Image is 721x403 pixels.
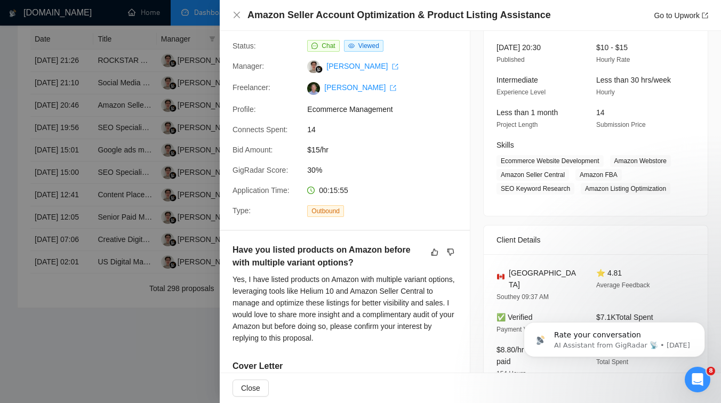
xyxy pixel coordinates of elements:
span: Experience Level [496,88,546,96]
span: Hourly Rate [596,56,630,63]
img: c14TmU57zyDH6TkW9TRJ35VrM4ehjV6iI_67cVwUV1fhOyjTsfHlN8SejiYQKqJa_Q [307,82,320,95]
button: dislike [444,246,457,259]
span: Submission Price [596,121,646,128]
span: $15/hr [307,144,467,156]
img: gigradar-bm.png [315,66,323,73]
span: SEO Keyword Research [496,183,574,195]
span: Close [241,382,260,394]
button: Close [233,380,269,397]
span: ⭐ 4.81 [596,269,622,277]
span: Amazon Seller Central [496,169,569,181]
span: message [311,43,318,49]
button: like [428,246,441,259]
span: Profile: [233,105,256,114]
iframe: Intercom live chat [685,367,710,392]
span: Published [496,56,525,63]
h4: Amazon Seller Account Optimization & Product Listing Assistance [247,9,551,22]
span: Amazon FBA [575,169,622,181]
div: Yes, I have listed products on Amazon with multiple variant options, leveraging tools like Helium... [233,273,457,344]
span: Type: [233,206,251,215]
span: 8 [707,367,715,375]
span: Connects Spent: [233,125,288,134]
a: [PERSON_NAME] export [326,62,398,70]
span: Chat [322,42,335,50]
span: eye [348,43,355,49]
span: [DATE] 20:30 [496,43,541,52]
div: Client Details [496,225,695,254]
span: Amazon Webstore [610,155,671,167]
span: [GEOGRAPHIC_DATA] [509,267,579,291]
span: export [702,12,708,19]
span: Southey 09:37 AM [496,293,549,301]
span: Viewed [358,42,379,50]
span: export [392,63,398,70]
span: Intermediate [496,76,538,84]
span: Manager: [233,62,264,70]
span: 00:15:55 [319,186,348,195]
span: GigRadar Score: [233,166,288,174]
span: Status: [233,42,256,50]
span: Outbound [307,205,344,217]
span: Amazon Listing Optimization [581,183,670,195]
span: Ecommerce Website Development [496,155,604,167]
iframe: Intercom notifications message [508,300,721,374]
span: Average Feedback [596,281,650,289]
span: 14 [596,108,605,117]
span: Bid Amount: [233,146,273,154]
span: like [431,248,438,256]
img: 🇨🇦 [497,273,504,280]
span: dislike [447,248,454,256]
span: Skills [496,141,514,149]
span: $10 - $15 [596,43,628,52]
span: close [233,11,241,19]
span: export [390,85,396,91]
h5: Have you listed products on Amazon before with multiple variant options? [233,244,423,269]
button: Close [233,11,241,20]
span: Hourly [596,88,615,96]
span: Payment Verification [496,326,555,333]
span: Project Length [496,121,538,128]
span: Ecommerce Management [307,103,467,115]
span: Less than 30 hrs/week [596,76,671,84]
h5: Cover Letter [233,360,283,373]
span: $8.80/hr avg hourly rate paid [496,345,575,366]
a: [PERSON_NAME] export [324,83,396,92]
span: 30% [307,164,467,176]
span: Freelancer: [233,83,270,92]
span: ✅ Verified [496,313,533,321]
span: 154 Hours [496,370,526,377]
span: 14 [307,124,467,135]
span: clock-circle [307,187,315,194]
span: Less than 1 month [496,108,558,117]
span: Application Time: [233,186,290,195]
a: Go to Upworkexport [654,11,708,20]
